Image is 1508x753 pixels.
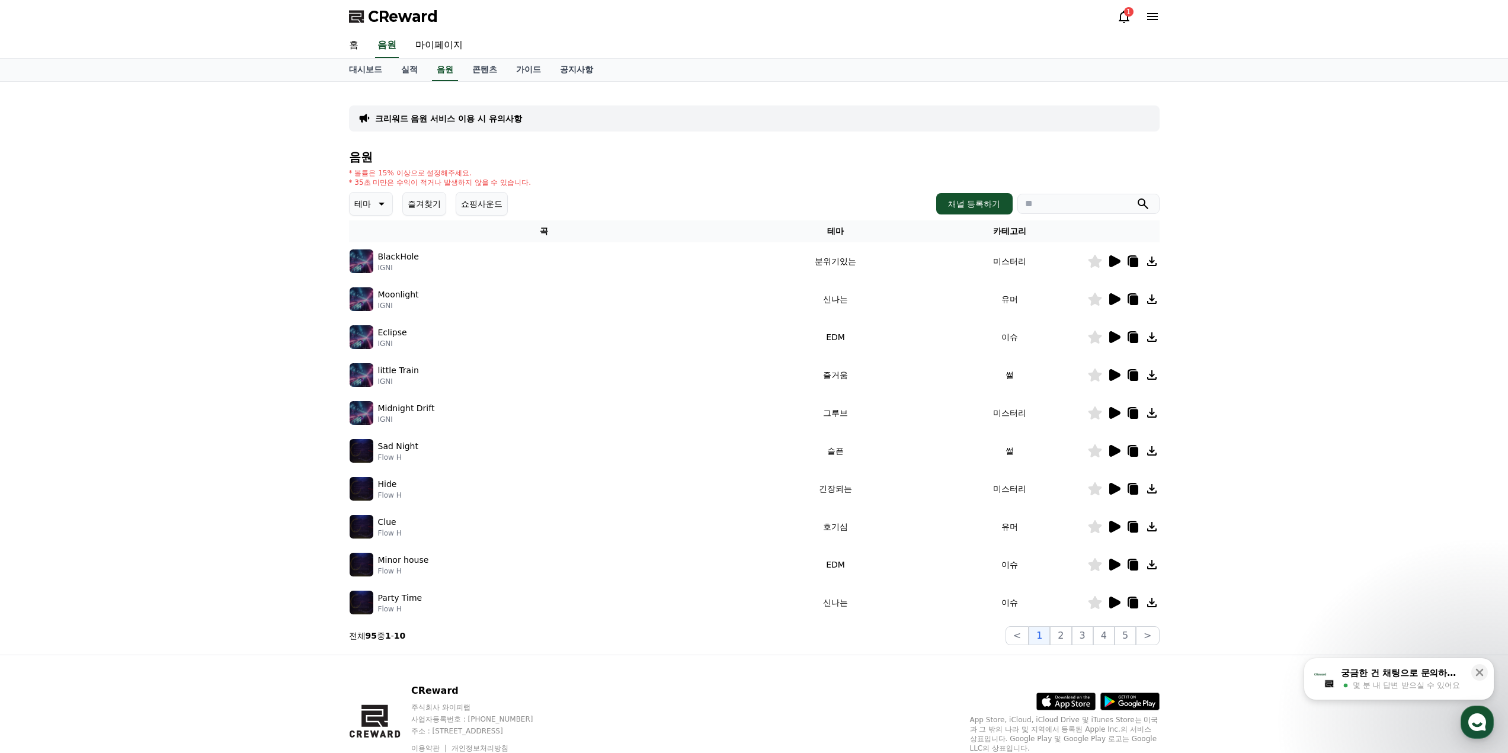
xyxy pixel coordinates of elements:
p: Midnight Drift [378,402,435,415]
p: 사업자등록번호 : [PHONE_NUMBER] [411,714,556,724]
td: 썰 [932,356,1087,394]
button: 5 [1115,626,1136,645]
img: music [350,591,373,614]
button: > [1136,626,1159,645]
td: 미스터리 [932,242,1087,280]
td: 슬픈 [739,432,931,470]
p: IGNI [378,339,407,348]
p: 주식회사 와이피랩 [411,703,556,712]
img: music [350,325,373,349]
p: Sad Night [378,440,418,453]
p: BlackHole [378,251,419,263]
p: Flow H [378,604,422,614]
td: 이슈 [932,584,1087,621]
a: 콘텐츠 [463,59,507,81]
a: 홈 [4,376,78,405]
td: EDM [739,318,931,356]
p: Flow H [378,566,429,576]
strong: 95 [366,631,377,640]
strong: 10 [394,631,405,640]
p: Flow H [378,528,402,538]
p: Party Time [378,592,422,604]
p: Minor house [378,554,429,566]
td: 미스터리 [932,394,1087,432]
button: 4 [1093,626,1115,645]
p: * 35초 미만은 수익이 적거나 발생하지 않을 수 있습니다. [349,178,532,187]
a: 크리워드 음원 서비스 이용 시 유의사항 [375,113,522,124]
p: 전체 중 - [349,630,406,642]
button: 테마 [349,192,393,216]
img: music [350,477,373,501]
div: 1 [1124,7,1134,17]
a: 대시보드 [340,59,392,81]
img: music [350,439,373,463]
a: 홈 [340,33,368,58]
td: 분위기있는 [739,242,931,280]
a: 이용약관 [411,744,449,752]
p: Moonlight [378,289,419,301]
a: CReward [349,7,438,26]
p: Flow H [378,453,418,462]
td: 이슈 [932,318,1087,356]
button: 쇼핑사운드 [456,192,508,216]
p: Hide [378,478,397,491]
img: music [350,287,373,311]
button: 2 [1050,626,1071,645]
img: music [350,363,373,387]
td: 호기심 [739,508,931,546]
button: 3 [1072,626,1093,645]
span: 홈 [37,393,44,403]
span: 설정 [183,393,197,403]
th: 곡 [349,220,739,242]
p: IGNI [378,301,419,310]
button: 채널 등록하기 [936,193,1012,214]
a: 공지사항 [550,59,603,81]
td: 미스터리 [932,470,1087,508]
a: 음원 [375,33,399,58]
p: Eclipse [378,326,407,339]
span: CReward [368,7,438,26]
a: 마이페이지 [406,33,472,58]
button: 1 [1029,626,1050,645]
a: 1 [1117,9,1131,24]
p: * 볼륨은 15% 이상으로 설정해주세요. [349,168,532,178]
span: 대화 [108,394,123,403]
p: Flow H [378,491,402,500]
a: 대화 [78,376,153,405]
td: 유머 [932,280,1087,318]
a: 가이드 [507,59,550,81]
td: 긴장되는 [739,470,931,508]
p: IGNI [378,263,419,273]
img: music [350,515,373,539]
a: 음원 [432,59,458,81]
td: 신나는 [739,280,931,318]
p: IGNI [378,415,435,424]
button: 즐겨찾기 [402,192,446,216]
a: 실적 [392,59,427,81]
h4: 음원 [349,150,1160,164]
a: 개인정보처리방침 [452,744,508,752]
p: little Train [378,364,419,377]
button: < [1006,626,1029,645]
p: 테마 [354,196,371,212]
td: 썰 [932,432,1087,470]
td: EDM [739,546,931,584]
p: IGNI [378,377,419,386]
td: 이슈 [932,546,1087,584]
td: 신나는 [739,584,931,621]
a: 설정 [153,376,228,405]
th: 카테고리 [932,220,1087,242]
p: CReward [411,684,556,698]
td: 유머 [932,508,1087,546]
p: App Store, iCloud, iCloud Drive 및 iTunes Store는 미국과 그 밖의 나라 및 지역에서 등록된 Apple Inc.의 서비스 상표입니다. Goo... [970,715,1160,753]
strong: 1 [385,631,391,640]
img: music [350,553,373,576]
img: music [350,249,373,273]
th: 테마 [739,220,931,242]
img: music [350,401,373,425]
p: Clue [378,516,396,528]
p: 주소 : [STREET_ADDRESS] [411,726,556,736]
td: 즐거움 [739,356,931,394]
